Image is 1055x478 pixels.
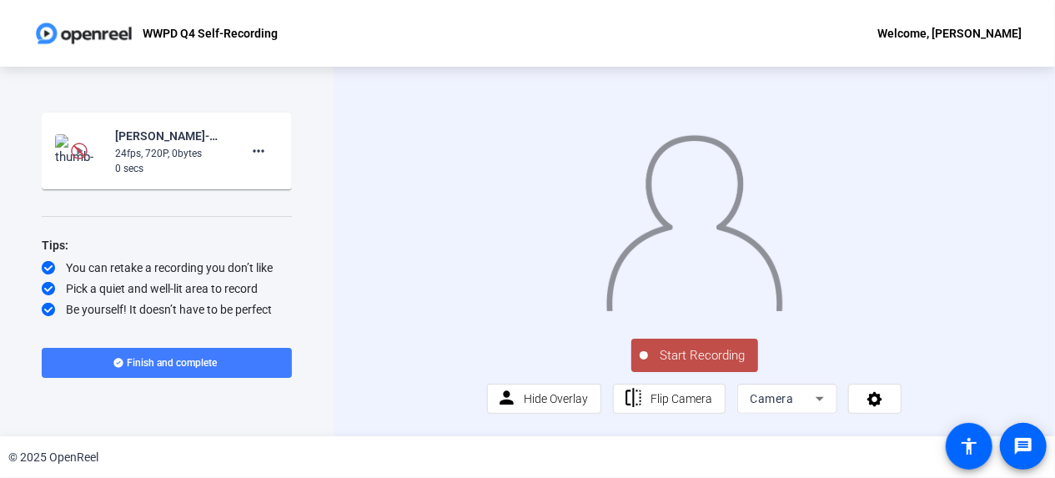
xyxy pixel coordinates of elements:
[55,134,104,168] img: thumb-nail
[487,384,602,414] button: Hide Overlay
[648,346,758,365] span: Start Recording
[1013,436,1033,456] mat-icon: message
[42,280,292,297] div: Pick a quiet and well-lit area to record
[877,23,1022,43] div: Welcome, [PERSON_NAME]
[959,436,979,456] mat-icon: accessibility
[128,356,218,370] span: Finish and complete
[42,259,292,276] div: You can retake a recording you don’t like
[497,388,518,409] mat-icon: person
[42,348,292,378] button: Finish and complete
[623,388,644,409] mat-icon: flip
[751,392,794,405] span: Camera
[605,124,784,311] img: overlay
[631,339,758,372] button: Start Recording
[33,17,134,50] img: OpenReel logo
[613,384,726,414] button: Flip Camera
[42,235,292,255] div: Tips:
[42,301,292,318] div: Be yourself! It doesn’t have to be perfect
[71,143,88,159] img: Preview is unavailable
[115,161,227,176] div: 0 secs
[524,392,588,405] span: Hide Overlay
[651,392,712,405] span: Flip Camera
[115,146,227,161] div: 24fps, 720P, 0bytes
[8,449,98,466] div: © 2025 OpenReel
[143,23,278,43] p: WWPD Q4 Self-Recording
[249,141,269,161] mat-icon: more_horiz
[115,126,227,146] div: [PERSON_NAME]-WWPD Q4-WWPD Q4 Self-Recording-1758920344735-screen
